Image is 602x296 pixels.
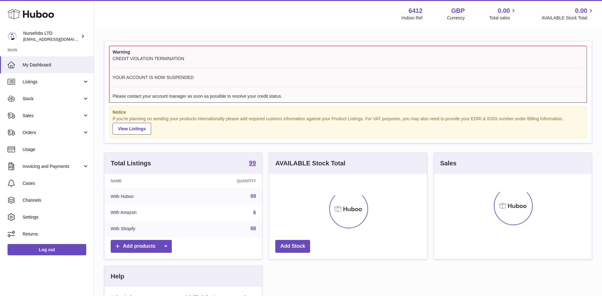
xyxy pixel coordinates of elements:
[23,62,89,68] span: My Dashboard
[23,37,92,42] span: [EMAIL_ADDRESS][DOMAIN_NAME]
[23,231,89,237] span: Returns
[489,7,517,21] a: 0.00 Total sales
[23,164,82,169] span: Invoicing and Payments
[113,56,584,99] div: CREDIT VIOLATION TERMINATION YOUR ACCOUNT IS NOW SUSPENDED Please contact your account manager as...
[251,226,256,231] a: 98
[113,109,584,115] strong: Notice
[23,197,89,203] span: Channels
[23,214,89,220] span: Settings
[104,221,191,237] td: With Shopify
[575,7,587,15] span: 0.00
[23,130,82,136] span: Orders
[8,244,86,255] a: Log out
[23,147,89,153] span: Usage
[111,240,172,253] a: Add products
[23,180,89,186] span: Cases
[23,113,82,119] span: Sales
[275,159,345,168] h3: AVAILABLE Stock Total
[104,205,191,221] td: With Amazon
[249,160,256,167] a: 99
[498,7,510,15] span: 0.00
[111,272,124,281] h3: Help
[451,7,465,15] strong: GBP
[111,159,151,168] h3: Total Listings
[113,49,584,55] strong: Warning
[104,188,191,205] td: With Huboo
[447,15,465,21] div: Currency
[402,15,423,21] div: Huboo Ref
[275,240,310,253] a: Add Stock
[440,159,457,168] h3: Sales
[253,210,256,215] a: 6
[113,116,584,135] div: If you're planning on sending your products internationally please add required customs informati...
[249,160,256,166] strong: 99
[541,7,594,21] a: 0.00 AVAILABLE Stock Total
[541,15,594,21] span: AVAILABLE Stock Total
[23,30,80,42] div: Nursefobs LTD
[23,79,82,85] span: Listings
[113,123,151,135] a: View Listings
[8,32,17,41] img: internalAdmin-6412@internal.huboo.com
[489,15,517,21] span: Total sales
[191,174,262,188] th: Quantity
[251,194,256,199] a: 99
[409,7,423,15] strong: 6412
[23,96,82,102] span: Stock
[104,174,191,188] th: Name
